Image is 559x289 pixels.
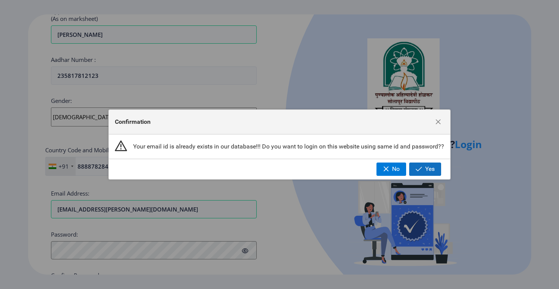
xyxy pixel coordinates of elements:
span: Yes [425,166,435,172]
span: Your email id is already exists in our database!!! Do you want to login on this website using sam... [133,143,444,150]
span: No [392,166,400,172]
button: No [376,163,406,175]
span: Confirmation [115,118,151,126]
button: Yes [409,163,441,175]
